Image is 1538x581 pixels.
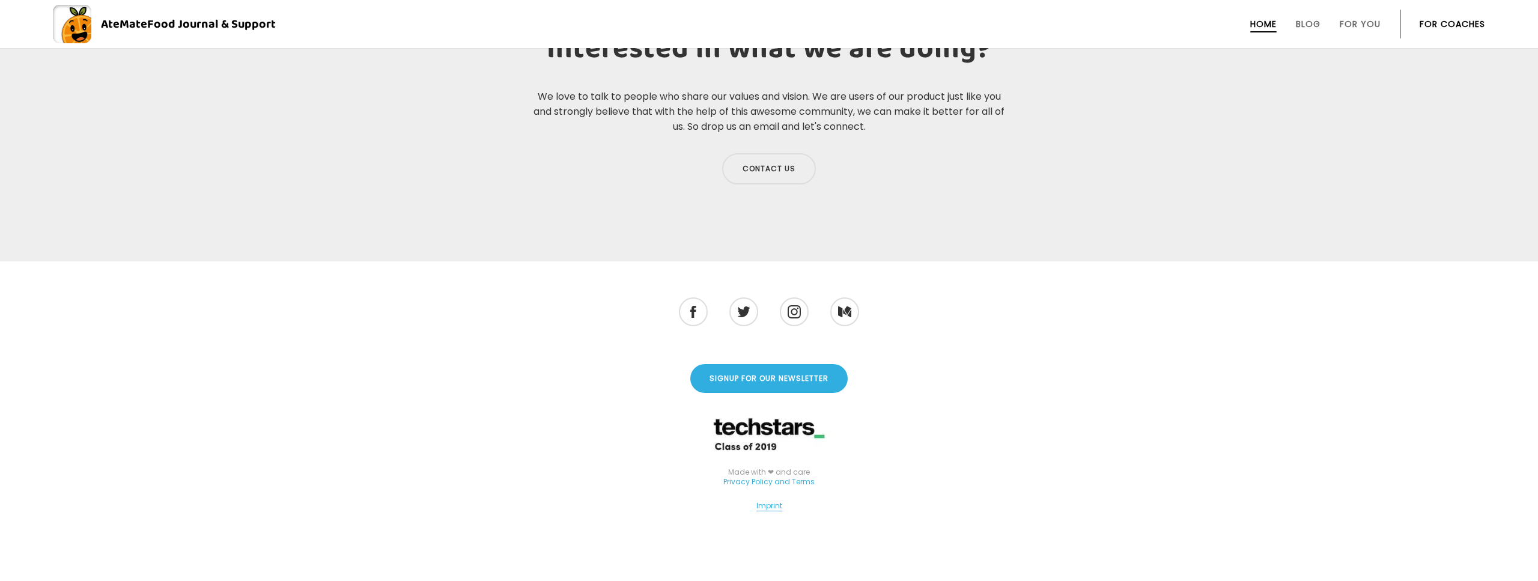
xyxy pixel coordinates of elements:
a: Signup for our Newsletter [690,364,848,393]
a: For Coaches [1420,19,1485,29]
a: For You [1340,19,1381,29]
a: AteMateFood Journal & Support [53,5,1485,43]
a: Privacy Policy and Terms [723,476,815,487]
img: Facebook [690,306,696,318]
a: Home [1250,19,1277,29]
img: Twitter [738,306,750,317]
a: Imprint [756,500,782,511]
p: We love to talk to people who share our values and vision. We are users of our product just like ... [529,89,1009,134]
img: TECHSTARS [693,398,845,458]
a: Contact us [722,153,816,184]
div: Made with ❤ and care [12,463,1526,506]
span: Food Journal & Support [147,14,276,34]
a: Blog [1296,19,1321,29]
h2: Interested in what we are doing? [529,34,1009,65]
img: Medium [838,306,851,318]
div: AteMate [91,14,276,34]
img: Instagram [788,305,801,318]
